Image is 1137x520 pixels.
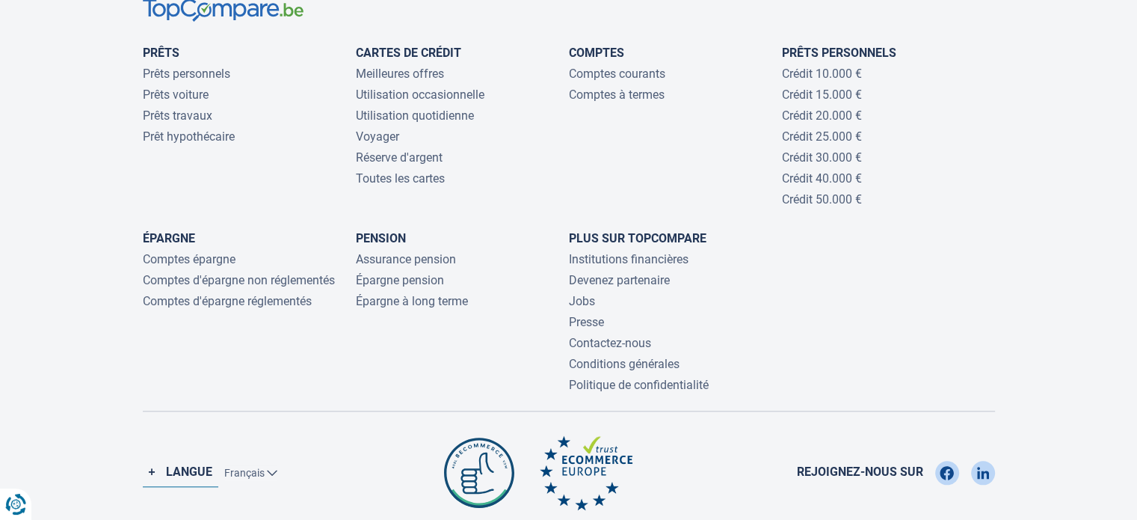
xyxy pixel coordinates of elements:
a: Prêts [143,46,179,60]
a: Meilleures offres [356,67,444,81]
a: Utilisation occasionnelle [356,88,484,102]
span: Rejoignez-nous sur [797,464,923,481]
a: Comptes [569,46,624,60]
a: Comptes à termes [569,88,665,102]
a: Comptes d'épargne non réglementés [143,273,335,287]
a: Voyager [356,129,399,144]
a: Épargne à long terme [356,294,468,308]
a: Prêts travaux [143,108,212,123]
a: Crédit 10.000 € [782,67,862,81]
a: Politique de confidentialité [569,378,709,392]
a: Épargne [143,231,195,245]
a: Devenez partenaire [569,273,670,287]
a: Jobs [569,294,595,308]
a: Épargne pension [356,273,444,287]
a: Crédit 40.000 € [782,171,862,186]
a: Plus sur TopCompare [569,231,706,245]
a: Prêts personnels [782,46,896,60]
img: Be commerce TopCompare [441,435,517,510]
a: Presse [569,315,604,329]
a: Crédit 15.000 € [782,88,862,102]
a: Pension [356,231,406,245]
img: Facebook TopCompare [940,461,954,485]
a: Contactez-nous [569,336,651,350]
a: Comptes épargne [143,252,235,266]
a: Crédit 25.000 € [782,129,862,144]
img: Ecommerce Europe TopCompare [540,435,632,510]
img: LinkedIn TopCompare [977,461,989,485]
a: Crédit 30.000 € [782,150,862,165]
a: Conditions générales [569,357,680,371]
a: Utilisation quotidienne [356,108,474,123]
a: Prêt hypothécaire [143,129,235,144]
a: Comptes d'épargne réglementés [143,294,312,308]
a: Prêts voiture [143,88,209,102]
label: Langue [143,458,218,488]
a: Crédit 20.000 € [782,108,862,123]
a: Prêts personnels [143,67,230,81]
a: Comptes courants [569,67,665,81]
a: Assurance pension [356,252,456,266]
a: Toutes les cartes [356,171,445,186]
a: Institutions financières [569,252,688,266]
a: Cartes de Crédit [356,46,461,60]
a: Réserve d'argent [356,150,443,165]
a: Crédit 50.000 € [782,192,862,207]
